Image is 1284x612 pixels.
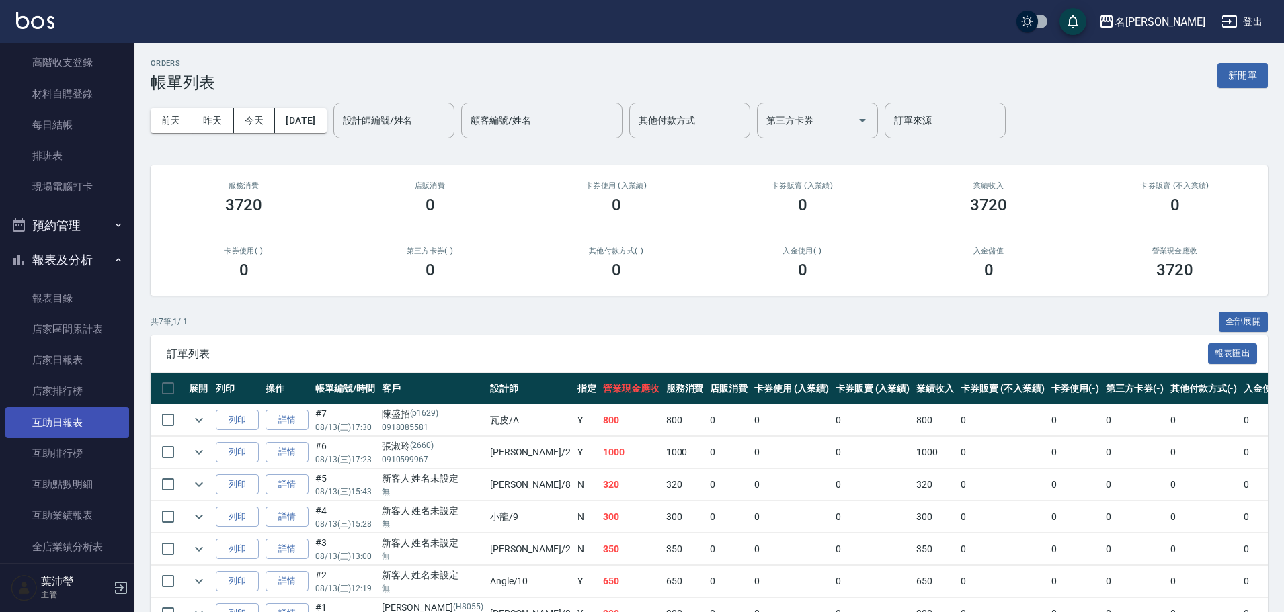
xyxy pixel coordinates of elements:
[382,486,483,498] p: 無
[663,437,707,468] td: 1000
[312,533,378,565] td: #3
[5,376,129,406] a: 店家排行榜
[382,407,483,421] div: 陳盛招
[266,571,309,592] a: 詳情
[707,373,751,404] th: 店販消費
[1208,347,1258,359] a: 報表匯出
[315,582,375,595] p: 08/13 (三) 12:19
[189,474,209,494] button: expand row
[487,533,574,565] td: [PERSON_NAME] /2
[487,404,574,436] td: 瓦皮 /A
[957,373,1047,404] th: 卡券販賣 (不入業績)
[751,437,832,468] td: 0
[574,373,600,404] th: 指定
[382,568,483,582] div: 新客人 姓名未設定
[212,373,262,404] th: 列印
[913,437,957,468] td: 1000
[5,110,129,140] a: 每日結帳
[151,316,188,328] p: 共 7 筆, 1 / 1
[912,247,1066,255] h2: 入金儲值
[913,469,957,500] td: 320
[1048,469,1103,500] td: 0
[612,261,621,279] h3: 0
[1167,533,1241,565] td: 0
[663,533,707,565] td: 350
[487,501,574,533] td: 小龍 /9
[192,108,234,133] button: 昨天
[913,566,957,597] td: 650
[707,501,751,533] td: 0
[913,533,957,565] td: 350
[234,108,276,133] button: 今天
[707,566,751,597] td: 0
[539,247,693,255] h2: 其他付款方式(-)
[312,469,378,500] td: #5
[487,566,574,597] td: Angle /10
[957,533,1047,565] td: 0
[1048,533,1103,565] td: 0
[487,373,574,404] th: 設計師
[970,195,1008,214] h3: 3720
[266,507,309,527] a: 詳情
[216,474,259,495] button: 列印
[426,195,435,214] h3: 0
[1048,566,1103,597] td: 0
[1048,373,1103,404] th: 卡券使用(-)
[1098,181,1252,190] h2: 卡券販賣 (不入業績)
[1102,533,1167,565] td: 0
[5,171,129,202] a: 現場電腦打卡
[5,531,129,562] a: 全店業績分析表
[1102,566,1167,597] td: 0
[312,437,378,468] td: #6
[312,501,378,533] td: #4
[574,501,600,533] td: N
[1115,13,1205,30] div: 名[PERSON_NAME]
[600,566,663,597] td: 650
[832,501,914,533] td: 0
[5,500,129,531] a: 互助業績報表
[1167,437,1241,468] td: 0
[382,550,483,562] p: 無
[1102,501,1167,533] td: 0
[5,407,129,438] a: 互助日報表
[5,47,129,78] a: 高階收支登錄
[16,12,54,29] img: Logo
[5,562,129,593] a: 設計師業績表
[600,373,663,404] th: 營業現金應收
[312,566,378,597] td: #2
[957,404,1047,436] td: 0
[707,469,751,500] td: 0
[751,373,832,404] th: 卡券使用 (入業績)
[852,110,873,131] button: Open
[167,247,321,255] h2: 卡券使用(-)
[751,566,832,597] td: 0
[574,566,600,597] td: Y
[751,404,832,436] td: 0
[382,518,483,530] p: 無
[832,404,914,436] td: 0
[707,437,751,468] td: 0
[1102,373,1167,404] th: 第三方卡券(-)
[957,437,1047,468] td: 0
[5,345,129,376] a: 店家日報表
[725,247,879,255] h2: 入金使用(-)
[600,469,663,500] td: 320
[798,261,807,279] h3: 0
[151,59,215,68] h2: ORDERS
[832,437,914,468] td: 0
[239,261,249,279] h3: 0
[186,373,212,404] th: 展開
[751,501,832,533] td: 0
[574,469,600,500] td: N
[266,442,309,463] a: 詳情
[5,208,129,243] button: 預約管理
[216,410,259,431] button: 列印
[41,588,110,601] p: 主管
[382,439,483,453] div: 張淑玲
[1048,404,1103,436] td: 0
[5,469,129,500] a: 互助點數明細
[382,472,483,486] div: 新客人 姓名未設定
[151,73,215,92] h3: 帳單列表
[41,575,110,588] h5: 葉沛瑩
[1102,437,1167,468] td: 0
